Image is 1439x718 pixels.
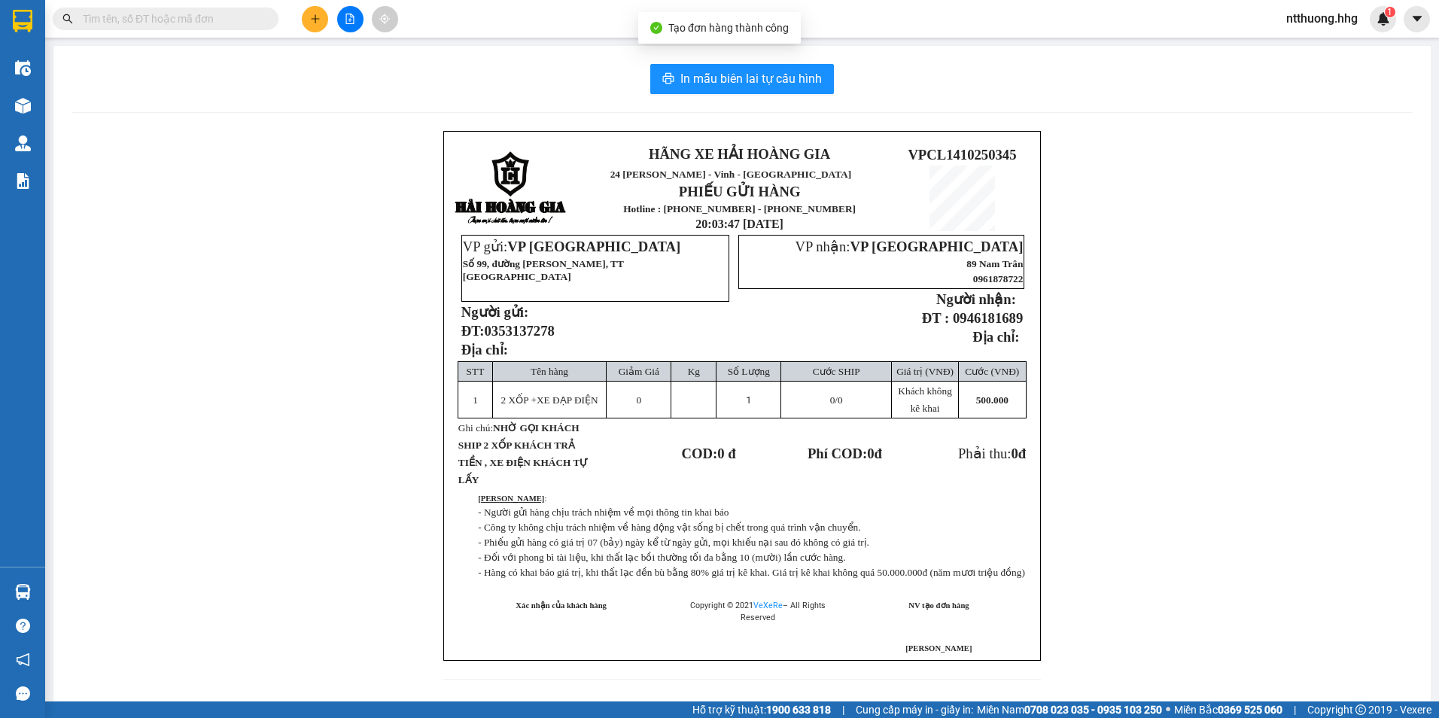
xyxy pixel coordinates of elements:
[458,422,589,485] span: NHỜ GỌI KHÁCH SHIP 2 XỐP KHÁCH TRẢ TIỀN , XE ĐIỆN KHÁCH TỰ LẤY
[531,366,568,377] span: Tên hàng
[1218,704,1282,716] strong: 0369 525 060
[922,310,949,326] strong: ĐT :
[908,601,969,610] strong: NV tạo đơn hàng
[478,552,845,563] span: - Đối với phong bì tài liệu, khi thất lạc bồi thường tối đa bằng 10 (mười) lần cước hàng.
[830,394,843,406] span: /0
[478,507,729,518] span: - Người gửi hàng chịu trách nhiệm về mọi thông tin khai báo
[680,69,822,88] span: In mẫu biên lai tự cấu hình
[905,644,972,653] span: [PERSON_NAME]
[72,81,194,97] strong: PHIẾU GỬI HÀNG
[15,98,31,114] img: warehouse-icon
[830,394,835,406] span: 0
[461,342,508,357] span: Địa chỉ:
[610,169,852,180] span: 24 [PERSON_NAME] - Vinh - [GEOGRAPHIC_DATA]
[461,304,528,320] strong: Người gửi:
[15,135,31,151] img: warehouse-icon
[690,601,826,622] span: Copyright © 2021 – All Rights Reserved
[976,394,1009,406] span: 500.000
[16,653,30,667] span: notification
[649,146,830,162] strong: HÃNG XE HẢI HOÀNG GIA
[379,14,390,24] span: aim
[478,494,546,503] span: :
[463,239,680,254] span: VP gửi:
[473,394,478,406] span: 1
[467,366,485,377] span: STT
[795,239,1023,254] span: VP nhận:
[1018,446,1026,461] span: đ
[668,22,789,34] span: Tạo đơn hàng thành công
[302,6,328,32] button: plus
[753,601,783,610] a: VeXeRe
[64,100,202,123] strong: Hotline : [PHONE_NUMBER] - [PHONE_NUMBER]
[746,394,751,406] span: 1
[953,310,1023,326] span: 0946181689
[695,218,783,230] span: 20:03:47 [DATE]
[936,291,1016,307] strong: Người nhận:
[958,446,1026,461] span: Phải thu:
[1011,446,1018,461] span: 0
[209,56,318,71] span: VPCL1410250257
[372,6,398,32] button: aim
[1410,12,1424,26] span: caret-down
[662,72,674,87] span: printer
[813,366,860,377] span: Cước SHIP
[507,239,680,254] span: VP [GEOGRAPHIC_DATA]
[972,329,1019,345] strong: Địa chỉ:
[965,366,1019,377] span: Cước (VNĐ)
[345,14,355,24] span: file-add
[1024,704,1162,716] strong: 0708 023 035 - 0935 103 250
[461,323,555,339] strong: ĐT:
[908,147,1016,163] span: VPCL1410250345
[8,34,57,108] img: logo
[650,22,662,34] span: check-circle
[15,60,31,76] img: warehouse-icon
[650,64,834,94] button: printerIn mẫu biên lai tự cấu hình
[1387,7,1392,17] span: 1
[1174,701,1282,718] span: Miền Bắc
[1294,701,1296,718] span: |
[478,567,1025,578] span: - Hàng có khai báo giá trị, khi thất lạc đền bù bằng 80% giá trị kê khai. Giá trị kê khai không q...
[485,323,555,339] span: 0353137278
[337,6,364,32] button: file-add
[15,173,31,189] img: solution-icon
[856,701,973,718] span: Cung cấp máy in - giấy in:
[1274,9,1370,28] span: ntthuong.hhg
[62,14,73,24] span: search
[619,366,659,377] span: Giảm Giá
[717,446,735,461] span: 0 đ
[1377,12,1390,26] img: icon-new-feature
[682,446,736,461] strong: COD:
[896,366,954,377] span: Giá trị (VNĐ)
[86,15,181,47] strong: HÃNG XE HẢI HOÀNG GIA
[458,422,589,485] span: Ghi chú:
[842,701,844,718] span: |
[637,394,642,406] span: 0
[478,494,544,503] strong: [PERSON_NAME]
[966,258,1023,269] span: 89 Nam Trân
[478,522,860,533] span: - Công ty không chịu trách nhiệm về hàng động vật sống bị chết trong quá trình vận chuyển.
[13,10,32,32] img: logo-vxr
[1385,7,1395,17] sup: 1
[83,11,260,27] input: Tìm tên, số ĐT hoặc mã đơn
[310,14,321,24] span: plus
[850,239,1023,254] span: VP [GEOGRAPHIC_DATA]
[867,446,874,461] span: 0
[501,394,598,406] span: 2 XỐP +XE ĐẠP ĐIỆN
[1404,6,1430,32] button: caret-down
[623,203,856,214] strong: Hotline : [PHONE_NUMBER] - [PHONE_NUMBER]
[463,258,624,282] span: Số 99, đường [PERSON_NAME], TT [GEOGRAPHIC_DATA]
[478,537,869,548] span: - Phiếu gửi hàng có giá trị 07 (bảy) ngày kể từ ngày gửi, mọi khiếu nại sau đó không có giá trị.
[1355,704,1366,715] span: copyright
[973,273,1024,284] span: 0961878722
[679,184,801,199] strong: PHIẾU GỬI HÀNG
[455,151,567,226] img: logo
[898,385,951,414] span: Khách không kê khai
[68,50,198,78] span: 24 [PERSON_NAME] - Vinh - [GEOGRAPHIC_DATA]
[977,701,1162,718] span: Miền Nam
[516,601,607,610] strong: Xác nhận của khách hàng
[15,584,31,600] img: warehouse-icon
[728,366,770,377] span: Số Lượng
[16,686,30,701] span: message
[808,446,882,461] strong: Phí COD: đ
[766,704,831,716] strong: 1900 633 818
